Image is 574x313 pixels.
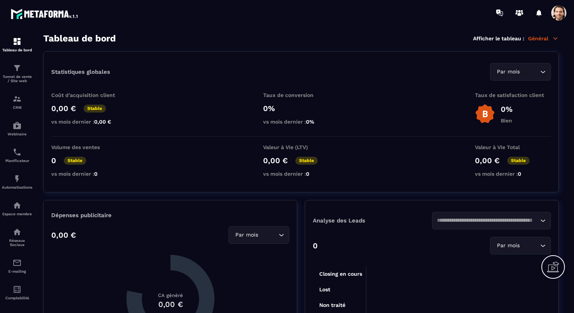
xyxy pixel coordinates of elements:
p: Stable [295,157,318,165]
p: Stable [507,157,530,165]
p: Tableau de bord [2,48,32,52]
p: vs mois dernier : [263,119,339,125]
div: Search for option [432,212,551,229]
p: Automatisations [2,185,32,189]
p: Planificateur [2,159,32,163]
p: vs mois dernier : [263,171,339,177]
p: Coût d'acquisition client [51,92,127,98]
p: Tunnel de vente / Site web [2,75,32,83]
img: automations [13,121,22,130]
span: 0 [306,171,309,177]
p: Espace membre [2,212,32,216]
p: Webinaire [2,132,32,136]
img: b-badge-o.b3b20ee6.svg [475,104,495,124]
input: Search for option [260,231,277,239]
p: vs mois dernier : [475,171,551,177]
a: formationformationCRM [2,89,32,115]
tspan: Lost [319,286,330,292]
p: CRM [2,105,32,110]
p: Volume des ventes [51,144,127,150]
img: automations [13,174,22,183]
a: formationformationTableau de bord [2,31,32,58]
h3: Tableau de bord [43,33,116,44]
input: Search for option [521,242,538,250]
div: Search for option [490,237,551,254]
div: Search for option [229,226,289,244]
img: formation [13,64,22,73]
a: automationsautomationsEspace membre [2,195,32,222]
p: Taux de conversion [263,92,339,98]
p: Afficher le tableau : [473,35,524,41]
span: Par mois [495,68,521,76]
span: 0% [306,119,314,125]
p: 0,00 € [51,230,76,240]
p: 0 [313,241,318,250]
p: Valeur à Vie Total [475,144,551,150]
img: formation [13,94,22,103]
p: E-mailing [2,269,32,273]
img: logo [11,7,79,21]
p: Bien [501,118,512,124]
p: vs mois dernier : [51,171,127,177]
p: 0,00 € [51,104,76,113]
tspan: Non traité [319,302,345,308]
p: Analyse des Leads [313,217,432,224]
p: Stable [84,105,106,113]
p: 0% [263,104,339,113]
span: 0 [518,171,521,177]
p: vs mois dernier : [51,119,127,125]
p: 0% [501,105,512,114]
a: automationsautomationsWebinaire [2,115,32,142]
p: Statistiques globales [51,68,110,75]
img: formation [13,37,22,46]
a: emailemailE-mailing [2,253,32,279]
a: accountantaccountantComptabilité [2,279,32,306]
img: social-network [13,227,22,237]
a: formationformationTunnel de vente / Site web [2,58,32,89]
a: social-networksocial-networkRéseaux Sociaux [2,222,32,253]
p: Réseaux Sociaux [2,238,32,247]
input: Search for option [521,68,538,76]
a: schedulerschedulerPlanificateur [2,142,32,168]
img: automations [13,201,22,210]
p: Général [528,35,559,42]
img: scheduler [13,148,22,157]
p: 0 [51,156,56,165]
span: 0,00 € [94,119,111,125]
a: automationsautomationsAutomatisations [2,168,32,195]
img: accountant [13,285,22,294]
div: Search for option [490,63,551,81]
span: Par mois [233,231,260,239]
input: Search for option [437,216,539,225]
p: Comptabilité [2,296,32,300]
p: Dépenses publicitaire [51,212,289,219]
span: 0 [94,171,98,177]
p: 0,00 € [263,156,288,165]
p: Stable [64,157,86,165]
tspan: Closing en cours [319,271,362,277]
span: Par mois [495,242,521,250]
p: Taux de satisfaction client [475,92,551,98]
p: Valeur à Vie (LTV) [263,144,339,150]
p: 0,00 € [475,156,500,165]
img: email [13,258,22,267]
